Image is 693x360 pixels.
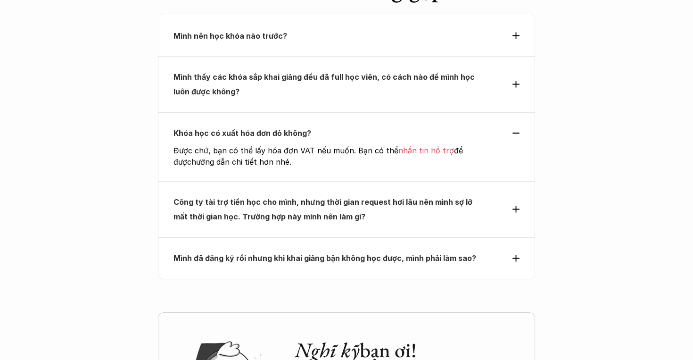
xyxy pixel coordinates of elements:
strong: Mình nên học khóa nào trước? [173,31,287,41]
strong: Mình đã đăng ký rồi nhưng khi khai giảng bận không học được, mình phải làm sao? [173,253,476,263]
p: Được chứ, bạn có thể lấy hóa đơn VAT nếu muốn. Bạn có thể hướng dẫn chi tiết hơn nhé. [173,145,488,167]
strong: Khóa học có xuất hóa đơn đỏ không? [173,128,311,138]
span: nhắn tin hỗ trợ [398,146,454,155]
strong: Mình thấy các khóa sắp khai giảng đều đã full học viên, có cách nào để mình học luôn được không? [173,72,477,96]
strong: Công ty tài trợ tiền học cho mình, nhưng thời gian request hơi lâu nên mình sợ lỡ mất thời gian h... [173,197,474,221]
